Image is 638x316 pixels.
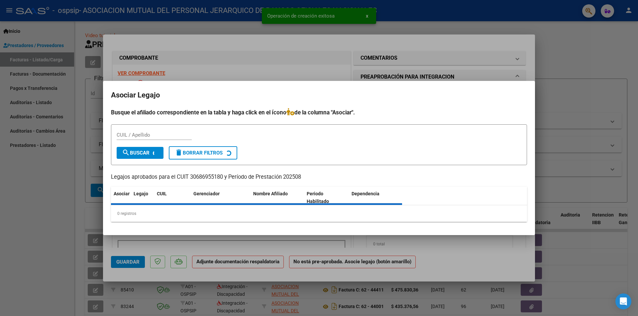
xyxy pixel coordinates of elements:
mat-icon: delete [175,149,183,157]
h4: Busque el afiliado correspondiente en la tabla y haga click en el ícono de la columna "Asociar". [111,108,527,117]
div: Open Intercom Messenger [615,293,631,309]
span: Asociar [114,191,130,196]
span: Dependencia [352,191,379,196]
button: Borrar Filtros [169,146,237,159]
datatable-header-cell: Legajo [131,187,154,209]
h2: Asociar Legajo [111,89,527,101]
span: Nombre Afiliado [253,191,288,196]
span: Legajo [134,191,148,196]
datatable-header-cell: CUIL [154,187,191,209]
span: Periodo Habilitado [307,191,329,204]
datatable-header-cell: Asociar [111,187,131,209]
mat-icon: search [122,149,130,157]
datatable-header-cell: Dependencia [349,187,402,209]
datatable-header-cell: Gerenciador [191,187,251,209]
span: Gerenciador [193,191,220,196]
div: 0 registros [111,205,527,222]
button: Buscar [117,147,163,159]
span: CUIL [157,191,167,196]
span: Buscar [122,150,150,156]
p: Legajos aprobados para el CUIT 30686955180 y Período de Prestación 202508 [111,173,527,181]
datatable-header-cell: Periodo Habilitado [304,187,349,209]
span: Borrar Filtros [175,150,223,156]
datatable-header-cell: Nombre Afiliado [251,187,304,209]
